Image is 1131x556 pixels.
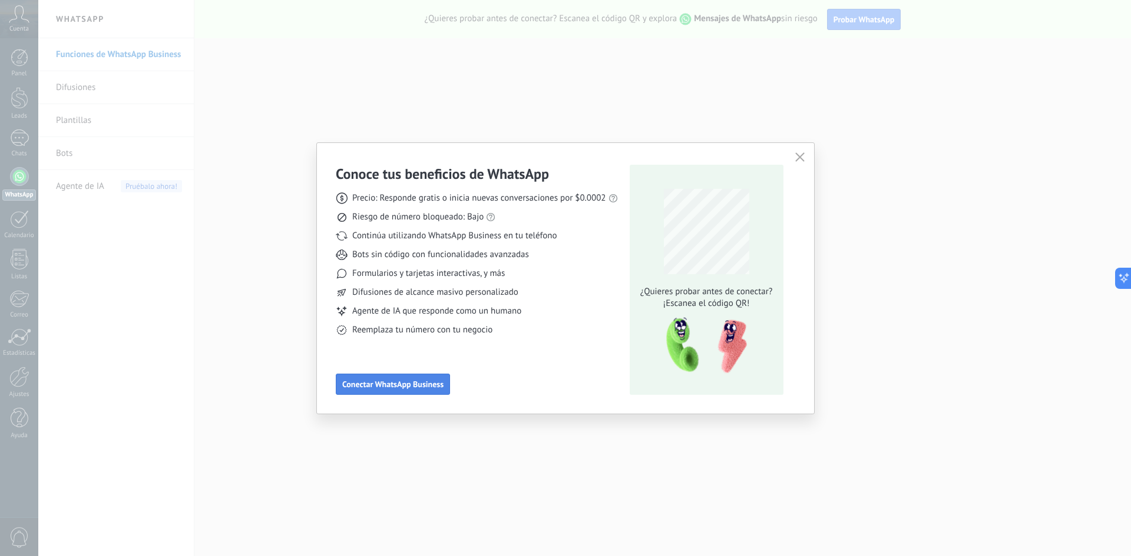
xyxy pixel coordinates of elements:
span: Conectar WhatsApp Business [342,380,444,388]
img: qr-pic-1x.png [656,314,749,377]
span: Riesgo de número bloqueado: Bajo [352,211,484,223]
span: Reemplaza tu número con tu negocio [352,324,492,336]
span: Formularios y tarjetas interactivas, y más [352,268,505,279]
span: Precio: Responde gratis o inicia nuevas conversaciones por $0.0002 [352,192,606,204]
span: Continúa utilizando WhatsApp Business en tu teléfono [352,230,557,242]
span: ¡Escanea el código QR! [637,298,776,309]
h3: Conoce tus beneficios de WhatsApp [336,165,549,183]
span: Difusiones de alcance masivo personalizado [352,287,518,298]
button: Conectar WhatsApp Business [336,374,450,395]
span: Agente de IA que responde como un humano [352,305,521,317]
span: ¿Quieres probar antes de conectar? [637,286,776,298]
span: Bots sin código con funcionalidades avanzadas [352,249,529,261]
